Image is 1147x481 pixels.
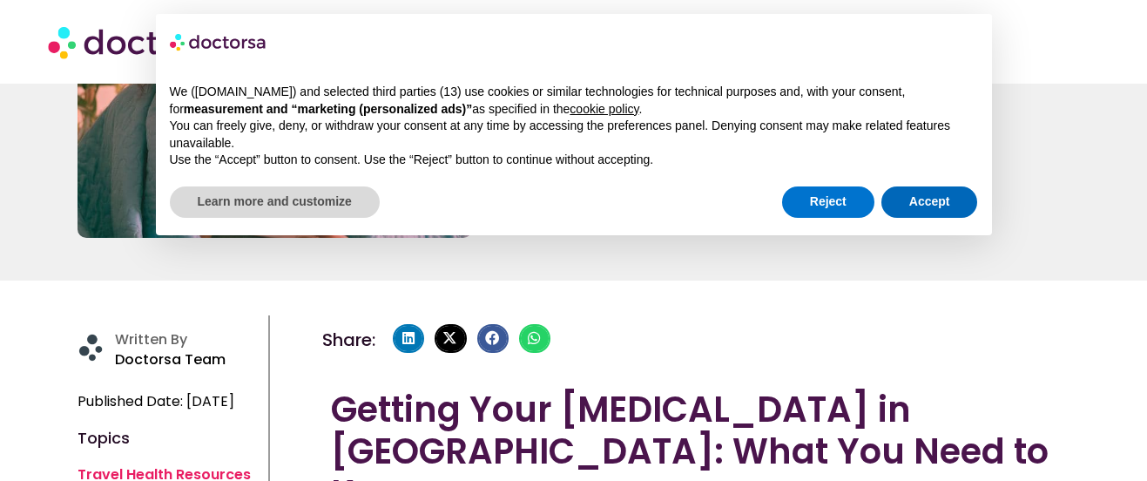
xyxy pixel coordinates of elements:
div: Share on whatsapp [519,324,550,354]
p: You can freely give, deny, or withdraw your consent at any time by accessing the preferences pane... [170,118,978,152]
p: We ([DOMAIN_NAME]) and selected third parties (13) use cookies or similar technologies for techni... [170,84,978,118]
button: Accept [881,186,978,218]
div: Share on facebook [477,324,509,354]
h4: Topics [78,431,260,445]
span: Published Date: [DATE] [78,390,234,414]
div: Share on linkedin [393,324,424,354]
p: Doctorsa Team [115,348,260,372]
p: Use the “Accept” button to consent. Use the “Reject” button to continue without accepting. [170,152,978,169]
h4: Written By [115,331,260,348]
button: Reject [782,186,874,218]
img: logo [170,28,267,56]
strong: measurement and “marketing (personalized ads)” [184,102,472,116]
button: Learn more and customize [170,186,380,218]
div: Share on x-twitter [435,324,466,354]
h4: Share: [322,331,375,349]
a: cookie policy [570,102,638,116]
